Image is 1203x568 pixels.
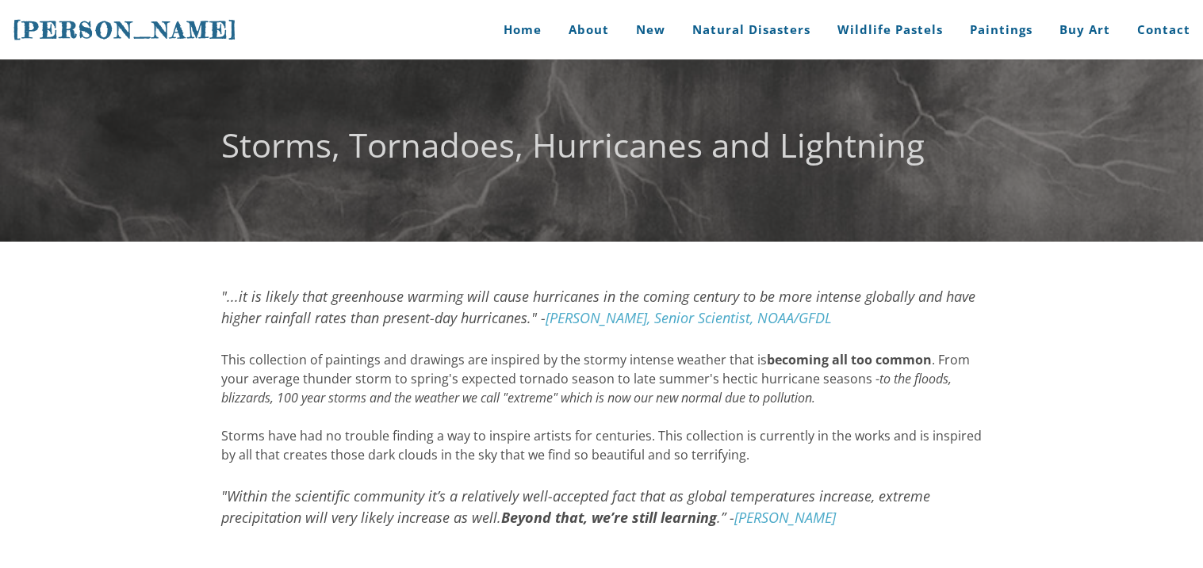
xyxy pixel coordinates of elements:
[501,508,717,527] strong: Beyond that, we’re still learning
[13,15,238,45] a: [PERSON_NAME]
[221,370,952,406] em: to the floods, blizzards, 100 year storms and the weather we call "extreme" which is now our new ...
[221,486,930,527] font: "Within the scientific community it’s a relatively well-accepted fact that as global temperatures...
[221,287,975,327] font: "...it is likely that greenhouse warming will cause hurricanes in the coming century to be more i...
[734,508,836,527] a: [PERSON_NAME]
[13,17,238,44] span: [PERSON_NAME]
[221,122,925,167] font: Storms, Tornadoes, Hurricanes and Lightning
[221,350,983,464] div: This collection of paintings and drawings are inspired by the stormy intense weather that is . Fr...
[546,308,832,327] a: [PERSON_NAME], Senior Scientist, NOAA/GFDL
[767,351,932,368] strong: becoming all too common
